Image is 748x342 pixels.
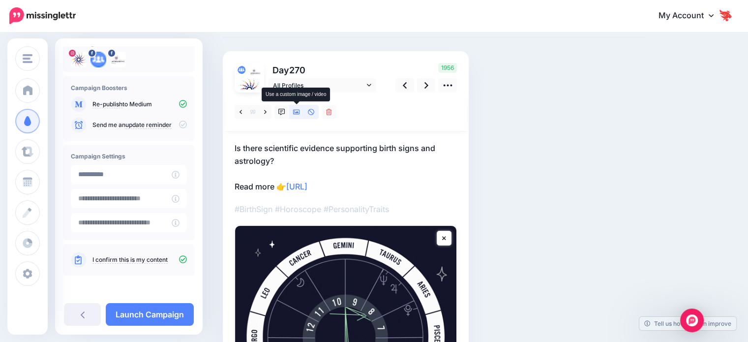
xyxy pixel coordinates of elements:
[125,121,172,129] a: update reminder
[110,52,126,67] img: 406671842_10160917293990310_7816946260652763136_n-bsa142628.jpg
[286,182,307,191] a: [URL]
[438,63,457,73] span: 1956
[639,317,736,330] a: Tell us how we can improve
[71,153,187,160] h4: Campaign Settings
[238,78,261,101] img: 433289481_1389704608578144_2198460538900390504_n-bsa145764.jpg
[268,63,378,77] p: Day
[273,80,364,91] span: All Profiles
[9,7,76,24] img: Missinglettr
[71,84,187,92] h4: Campaign Boosters
[92,100,122,108] a: Re-publish
[23,54,32,63] img: menu.png
[649,4,733,28] a: My Account
[680,309,704,332] div: Open Intercom Messenger
[238,66,245,74] img: aDtjnaRy1nj-bsa141780.png
[92,100,187,109] p: to Medium
[71,52,87,67] img: 433289481_1389704608578144_2198460538900390504_n-bsa145764.jpg
[249,66,261,78] img: 406671842_10160917293990310_7816946260652763136_n-bsa142628.jpg
[90,52,106,67] img: aDtjnaRy1nj-bsa141780.png
[92,256,168,264] a: I confirm this is my content
[92,121,187,129] p: Send me an
[235,142,457,193] p: Is there scientific evidence supporting birth signs and astrology? Read more 👉
[289,65,305,75] span: 270
[268,78,376,93] a: All Profiles
[235,203,457,216] p: #BirthSign #Horoscope #PersonalityTraits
